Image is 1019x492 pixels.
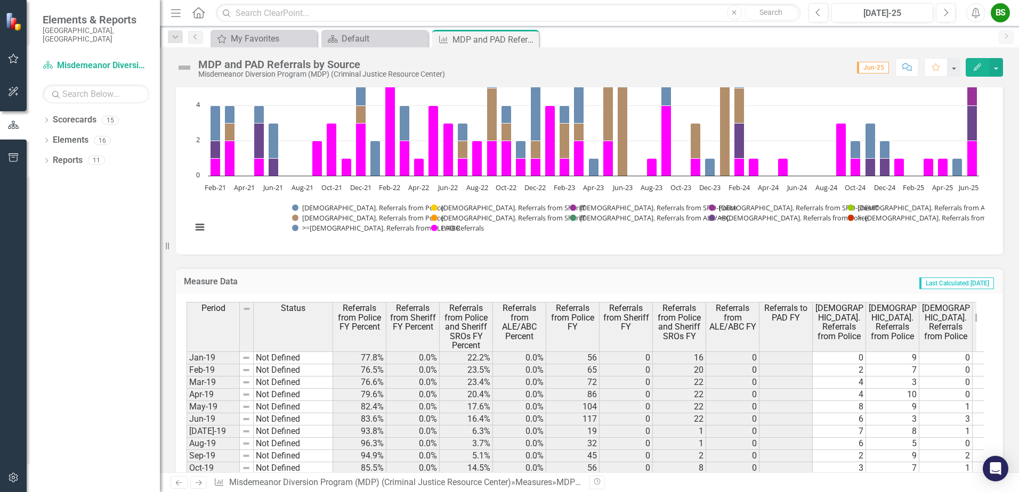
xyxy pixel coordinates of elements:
path: Mar-23, 2. PAD Referrals. [574,141,584,176]
td: 2 [813,364,866,376]
path: Jun-21, 1. >=27 y.o. Referrals from Police. [269,159,279,176]
text: Aug-21 [292,183,313,192]
path: Jul-22, 1. 18-21 y.o. Referrals from Police. [458,124,468,141]
img: 8DAGhfEEPCf229AAAAAElFTkSuQmCC [242,452,250,460]
td: 0.0% [493,462,546,474]
path: Jun-23, 7. 22-26 y.o. Referrals from Police. [618,53,628,176]
td: 0.0% [493,351,546,364]
td: 45 [546,450,600,462]
td: Jun-19 [187,413,240,425]
td: Not Defined [254,376,333,389]
a: Scorecards [53,114,96,126]
td: 2 [919,450,973,462]
img: 8DAGhfEEPCf229AAAAAElFTkSuQmCC [242,378,250,387]
button: Show 18-21 y.o. Referrals from Sheriff [431,203,543,212]
td: 0.0% [386,413,440,425]
path: Aug-22, 2. PAD Referrals. [472,141,482,176]
path: Nov-22, 1. 18-21 y.o. Referrals from Police. [516,141,526,159]
a: Elements [53,134,88,146]
text: Oct-22 [496,183,516,192]
td: 22 [653,413,706,425]
td: 56 [546,462,600,474]
td: 17.6% [440,401,493,413]
path: Jan-23 , 4. PAD Referrals. [545,106,555,176]
img: 8DAGhfEEPCf229AAAAAElFTkSuQmCC [242,439,250,448]
img: 8DAGhfEEPCf229AAAAAElFTkSuQmCC [242,366,250,374]
path: Nov-22, 1. PAD Referrals. [516,159,526,176]
path: Sep-24, 3. PAD Referrals. [836,124,846,176]
td: 7 [813,425,866,438]
button: Show >=27 y.o. Referrals from Police [709,213,815,223]
td: 4 [813,389,866,401]
path: Dec-22, 5. 18-21 y.o. Referrals from Police. [531,53,541,141]
td: Not Defined [254,389,333,401]
path: Dec-21, 2. 18-21 y.o. Referrals from Police. [356,71,366,106]
path: May-23, 4. 22-26 y.o. Referrals from Police. [603,71,613,141]
td: 0.0% [493,413,546,425]
path: Jan-24, 7. 22-26 y.o. Referrals from Police. [720,53,730,176]
td: 0 [600,413,653,425]
path: Feb-24, 2. >=27 y.o. Referrals from Police. [734,124,745,159]
text: Aug-24 [815,183,838,192]
path: Sep-23, 4. PAD Referrals. [661,106,672,176]
td: 14.5% [440,462,493,474]
td: 8 [653,462,706,474]
td: 0.0% [493,401,546,413]
path: Apr-23, 1. 18-21 y.o. Referrals from Police. [589,159,599,176]
path: Dec-21, 3. PAD Referrals. [356,124,366,176]
td: 23.5% [440,364,493,376]
td: Not Defined [254,462,333,474]
path: Feb-24, 1. PAD Referrals. [734,159,745,176]
path: Jun-21, 2. 18-21 y.o. Referrals from Police. [269,124,279,159]
button: View chart menu, Chart [192,220,207,235]
path: Feb-23, 1. 18-21 y.o. Referrals from Police. [560,106,570,124]
td: Not Defined [254,413,333,425]
span: Elements & Reports [43,13,149,26]
path: Mar-23, 1. 22-26 y.o. Referrals from Police. [574,124,584,141]
td: 7 [866,462,919,474]
td: 79.6% [333,389,386,401]
button: Show 22-26 y.o. Referrals from Police [292,213,401,223]
text: Feb-24 [729,183,750,192]
button: Show 18-21 y.o. Referrals from SRO-Sheriff [709,203,836,212]
button: Show 22-26 y.o. Referrals from Sheriff [431,213,543,223]
a: Measures [515,477,552,487]
path: Nov-23, 2. 22-26 y.o. Referrals from Police. [691,124,701,159]
td: 117 [546,413,600,425]
span: Jun-25 [857,62,889,73]
td: 0 [706,413,759,425]
path: Sep-22, 3. 22-26 y.o. Referrals from Police. [487,88,497,141]
button: Search [745,5,798,20]
td: 2 [813,450,866,462]
td: 0 [600,450,653,462]
td: May-19 [187,401,240,413]
td: 0.0% [386,462,440,474]
td: Not Defined [254,438,333,450]
td: 0.0% [493,376,546,389]
text: Jun-24 [786,183,807,192]
div: Open Intercom Messenger [983,456,1008,481]
td: Oct-19 [187,462,240,474]
td: 0 [706,351,759,364]
path: Mar-23, 3. 18-21 y.o. Referrals from Police. [574,71,584,124]
td: 1 [919,401,973,413]
path: Mar-21, 2. PAD Referrals. [225,141,235,176]
path: May-21, 1. PAD Referrals. [254,159,264,176]
td: 0.0% [386,351,440,364]
td: 2 [653,450,706,462]
td: 0 [919,351,973,364]
path: Feb-22, 6. PAD Referrals. [385,71,395,176]
td: 86 [546,389,600,401]
path: Oct-22, 1. 22-26 y.o. Referrals from Police. [502,124,512,141]
td: 0.0% [493,364,546,376]
path: Feb-21, 2. 18-21 y.o. Referrals from Police. [211,106,221,141]
td: 77.8% [333,351,386,364]
small: [GEOGRAPHIC_DATA], [GEOGRAPHIC_DATA] [43,26,149,44]
text: Dec-22 [524,183,546,192]
td: 0 [919,364,973,376]
text: Dec-23 [699,183,721,192]
td: 85.5% [333,462,386,474]
td: 0.0% [493,438,546,450]
td: 20 [653,364,706,376]
input: Search Below... [43,85,149,103]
